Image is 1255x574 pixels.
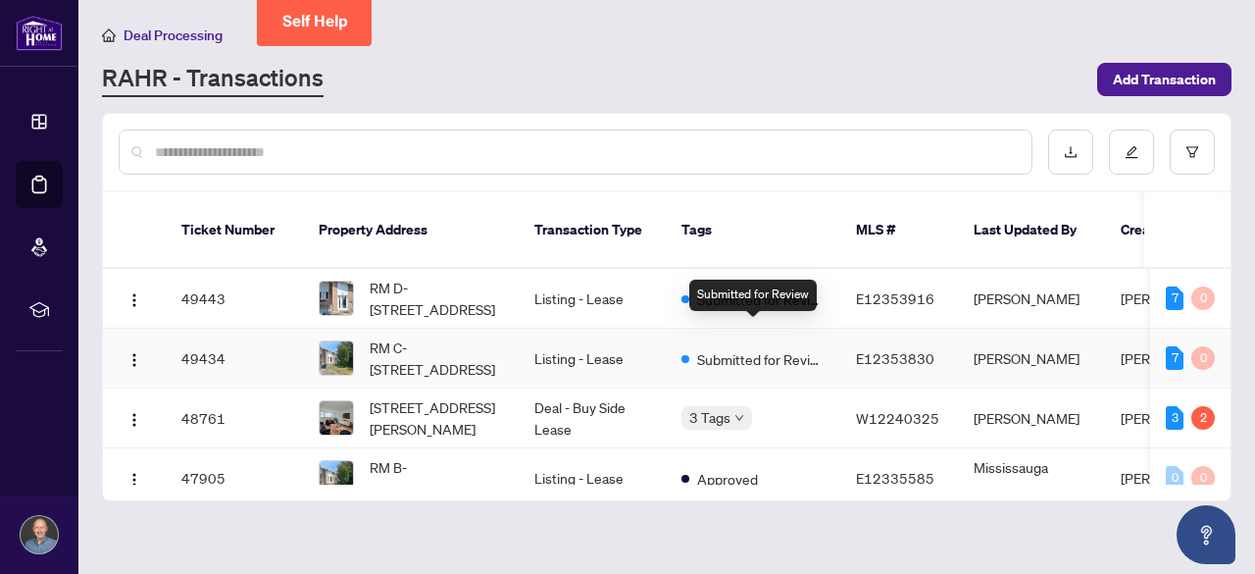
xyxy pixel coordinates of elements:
img: thumbnail-img [320,461,353,495]
img: Logo [126,292,142,308]
button: Logo [119,402,150,434]
span: download [1064,145,1078,159]
td: Listing - Lease [519,329,666,389]
img: Logo [126,412,142,428]
div: 7 [1166,346,1183,370]
td: 48761 [166,389,303,448]
td: [PERSON_NAME] [958,269,1105,329]
td: Deal - Buy Side Lease [519,389,666,448]
a: RAHR - Transactions [102,62,324,97]
span: [STREET_ADDRESS][PERSON_NAME] [370,396,503,440]
td: Mississauga Administrator [958,448,1105,508]
button: Logo [119,342,150,374]
td: 47905 [166,448,303,508]
td: Listing - Lease [519,448,666,508]
button: Open asap [1177,505,1235,564]
span: Approved [697,468,758,490]
th: Property Address [303,192,519,269]
td: 49443 [166,269,303,329]
button: filter [1170,130,1215,175]
button: Logo [119,283,150,314]
div: 0 [1191,346,1215,370]
td: [PERSON_NAME] [958,389,1105,448]
img: thumbnail-img [320,341,353,375]
button: Add Transaction [1097,63,1231,96]
span: W12240325 [856,409,939,427]
span: [PERSON_NAME] [1121,409,1227,427]
th: Transaction Type [519,192,666,269]
td: 49434 [166,329,303,389]
div: Submitted for Review [689,280,817,311]
td: [PERSON_NAME] [958,329,1105,389]
span: RM B-[STREET_ADDRESS] [370,456,503,499]
span: [PERSON_NAME] [1121,469,1227,487]
div: 3 [1166,406,1183,430]
span: Deal Processing [124,26,223,44]
span: RM D-[STREET_ADDRESS] [370,277,503,320]
td: Listing - Lease [519,269,666,329]
span: E12353830 [856,349,934,367]
div: 2 [1191,406,1215,430]
span: RM C-[STREET_ADDRESS] [370,337,503,380]
th: Tags [666,192,840,269]
span: 3 Tags [689,406,730,429]
span: Add Transaction [1113,64,1216,95]
div: 7 [1166,287,1183,310]
img: thumbnail-img [320,282,353,315]
button: edit [1109,130,1154,175]
span: filter [1185,145,1199,159]
button: download [1048,130,1093,175]
th: MLS # [840,192,958,269]
span: down [734,413,744,423]
img: Profile Icon [21,516,58,553]
span: Self Help [282,12,348,30]
span: E12353916 [856,289,934,307]
img: Logo [126,472,142,488]
th: Last Updated By [958,192,1105,269]
img: Logo [126,352,142,368]
span: Submitted for Review [697,348,825,370]
th: Ticket Number [166,192,303,269]
span: home [102,28,116,42]
span: [PERSON_NAME] [1121,349,1227,367]
img: logo [16,15,63,51]
img: thumbnail-img [320,401,353,435]
th: Created By [1105,192,1223,269]
span: edit [1125,145,1138,159]
div: 0 [1191,466,1215,490]
span: E12335585 [856,469,934,487]
div: 0 [1166,466,1183,490]
div: 0 [1191,287,1215,310]
button: Logo [119,462,150,494]
span: [PERSON_NAME] [1121,289,1227,307]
